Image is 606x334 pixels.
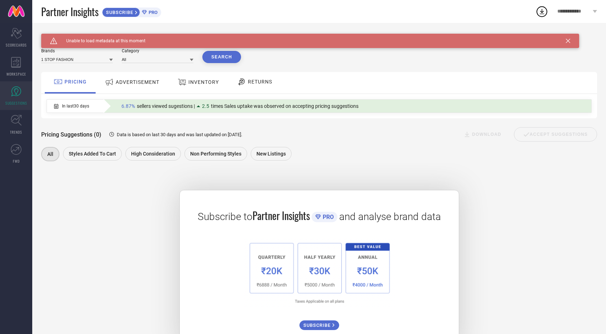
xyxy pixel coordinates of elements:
span: Non Performing Styles [190,151,241,157]
span: Data is based on last 30 days and was last updated on [DATE] . [117,132,242,137]
span: New Listings [256,151,286,157]
div: Brands [41,48,113,53]
span: Partner Insights [252,208,310,223]
span: FWD [13,158,20,164]
span: In last 30 days [62,104,89,109]
div: Accept Suggestions [514,127,597,142]
a: SUBSCRIBE [299,315,339,330]
h1: SUGGESTIONS [41,34,79,39]
span: and analyse brand data [339,211,441,223]
span: PRO [321,214,334,220]
span: times Sales uptake was observed on accepting pricing suggestions [211,103,359,109]
span: 6.87% [121,103,135,109]
div: Open download list [535,5,548,18]
span: INVENTORY [188,79,219,85]
span: TRENDS [10,129,22,135]
span: Unable to load metadata at this moment [57,38,145,43]
img: 1a6fb96cb29458d7132d4e38d36bc9c7.png [244,237,395,308]
span: Subscribe to [198,211,252,223]
span: WORKSPACE [6,71,26,77]
span: SCORECARDS [6,42,27,48]
span: PRO [147,10,158,15]
div: Category [122,48,193,53]
span: Partner Insights [41,4,98,19]
span: ADVERTISEMENT [116,79,159,85]
span: 2.5 [202,103,209,109]
span: RETURNS [248,79,272,85]
button: Search [202,51,241,63]
span: PRICING [64,79,87,85]
span: SUBSCRIBE [102,10,135,15]
a: SUBSCRIBEPRO [102,6,161,17]
span: SUGGESTIONS [5,100,27,106]
span: sellers viewed sugestions | [137,103,195,109]
span: SUBSCRIBE [303,323,332,328]
div: Percentage of sellers who have viewed suggestions for the current Insight Type [118,101,362,111]
span: Styles Added To Cart [69,151,116,157]
span: High Consideration [131,151,175,157]
span: Pricing Suggestions (0) [41,131,101,138]
span: All [47,151,53,157]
